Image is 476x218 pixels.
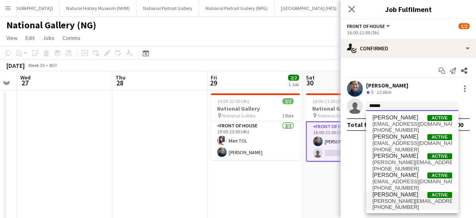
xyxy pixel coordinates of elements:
[19,78,31,87] span: 27
[49,62,57,68] div: BST
[427,172,452,178] span: Active
[6,34,18,42] span: View
[63,34,80,42] span: Comms
[43,34,55,42] span: Jobs
[372,191,418,198] span: James Keningale
[60,0,137,16] button: Natural History Museum (NHM)
[347,30,470,36] div: 16:00-21:00 (5h)
[288,75,299,81] span: 2/2
[22,33,38,43] a: Edit
[222,113,256,119] span: National Gallery
[372,166,452,172] span: +447818788851
[20,74,31,81] span: Wed
[371,89,373,95] span: 5
[341,4,476,14] h3: Job Fulfilment
[427,115,452,121] span: Active
[341,39,476,58] div: Confirmed
[372,198,452,204] span: james_keningale@hotmail.co.uk
[210,78,217,87] span: 29
[306,121,395,162] app-card-role: Front of House1/216:00-21:00 (5h)[PERSON_NAME]
[26,62,46,68] span: Week 35
[306,105,395,112] h3: National Gallery
[211,74,217,81] span: Fri
[372,147,452,153] span: +447881680305
[306,93,395,162] app-job-card: 16:00-21:00 (5h)1/2National Gallery National Gallery1 RoleFront of House1/216:00-21:00 (5h)[PERSO...
[6,19,96,31] h1: National Gallery (NG)
[372,153,418,159] span: Nathan James
[305,78,315,87] span: 30
[372,204,452,210] span: +447568137000
[217,98,249,104] span: 19:00-23:00 (4h)
[317,113,351,119] span: National Gallery
[282,98,294,104] span: 2/2
[137,0,199,16] button: National Portrait Gallery
[372,159,452,166] span: nathan.jj@hotmail.co.uk
[427,153,452,159] span: Active
[3,33,21,43] a: View
[375,89,393,96] div: 12.6km
[312,98,345,104] span: 16:00-21:00 (5h)
[282,113,294,119] span: 1 Role
[39,33,58,43] a: Jobs
[347,23,385,29] span: Front of House
[211,105,300,112] h3: National Gallery
[372,172,418,178] span: Vistie James
[25,34,35,42] span: Edit
[372,127,452,133] span: +4407483897764
[372,185,452,191] span: +447557682963
[114,78,125,87] span: 28
[372,121,452,127] span: jamesdawoud@gmail.com
[372,133,418,140] span: JAMES DAY
[372,114,418,121] span: James Dawoud
[116,74,125,81] span: Thu
[288,81,299,87] div: 1 Job
[458,23,470,29] span: 1/2
[347,121,374,129] div: Total fee
[366,82,408,89] div: [PERSON_NAME]
[372,178,452,185] span: vistiemarsden@icloud.com
[372,140,452,147] span: jameslittleactor@outlook.com
[211,93,300,160] app-job-card: 19:00-23:00 (4h)2/2National Gallery National Gallery1 RoleFront of House2/219:00-23:00 (4h)Mert T...
[347,23,391,29] button: Front of House
[211,121,300,160] app-card-role: Front of House2/219:00-23:00 (4h)Mert TOL[PERSON_NAME]
[59,33,84,43] a: Comms
[6,61,25,69] div: [DATE]
[199,0,274,16] button: National Portrait Gallery (NPG)
[306,74,315,81] span: Sat
[427,134,452,140] span: Active
[274,0,343,16] button: [GEOGRAPHIC_DATA] (HES)
[427,192,452,198] span: Active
